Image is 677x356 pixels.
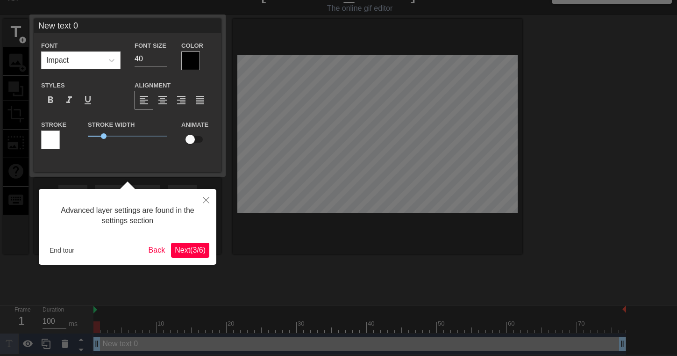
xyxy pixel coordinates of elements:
button: End tour [46,243,78,257]
span: Next ( 3 / 6 ) [175,246,206,254]
div: Advanced layer settings are found in the settings section [46,196,209,236]
button: Next [171,243,209,258]
button: Close [196,189,216,211]
button: Back [145,243,169,258]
